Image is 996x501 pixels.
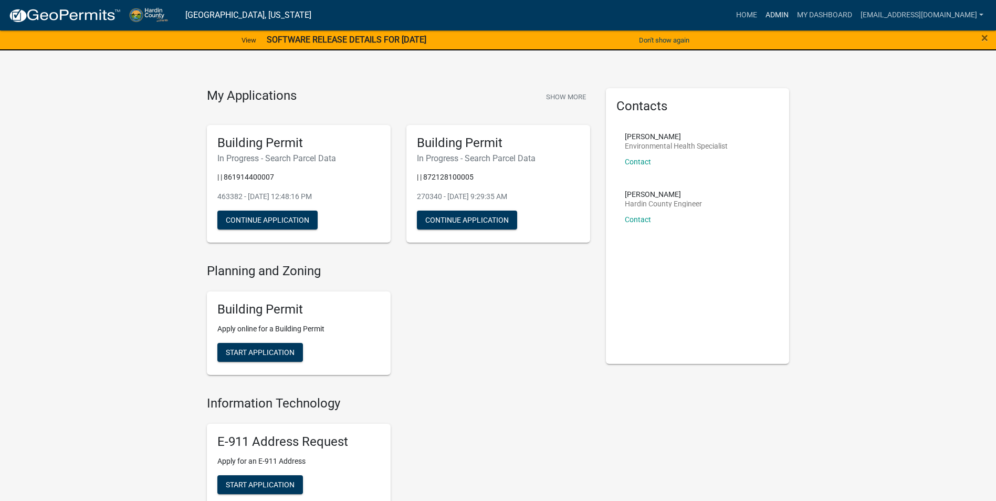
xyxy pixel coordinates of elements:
[981,30,988,45] span: ×
[625,142,728,150] p: Environmental Health Specialist
[417,153,580,163] h6: In Progress - Search Parcel Data
[185,6,311,24] a: [GEOGRAPHIC_DATA], [US_STATE]
[417,135,580,151] h5: Building Permit
[635,32,694,49] button: Don't show again
[625,215,651,224] a: Contact
[217,323,380,335] p: Apply online for a Building Permit
[542,88,590,106] button: Show More
[217,302,380,317] h5: Building Permit
[217,191,380,202] p: 463382 - [DATE] 12:48:16 PM
[217,135,380,151] h5: Building Permit
[237,32,260,49] a: View
[625,191,702,198] p: [PERSON_NAME]
[761,5,793,25] a: Admin
[217,172,380,183] p: | | 861914400007
[217,153,380,163] h6: In Progress - Search Parcel Data
[226,348,295,357] span: Start Application
[207,396,590,411] h4: Information Technology
[217,475,303,494] button: Start Application
[217,456,380,467] p: Apply for an E-911 Address
[226,480,295,488] span: Start Application
[625,200,702,207] p: Hardin County Engineer
[625,158,651,166] a: Contact
[981,32,988,44] button: Close
[217,434,380,450] h5: E-911 Address Request
[856,5,988,25] a: [EMAIL_ADDRESS][DOMAIN_NAME]
[417,211,517,229] button: Continue Application
[217,343,303,362] button: Start Application
[793,5,856,25] a: My Dashboard
[207,264,590,279] h4: Planning and Zoning
[616,99,779,114] h5: Contacts
[417,172,580,183] p: | | 872128100005
[625,133,728,140] p: [PERSON_NAME]
[129,8,177,22] img: Hardin County, Iowa
[417,191,580,202] p: 270340 - [DATE] 9:29:35 AM
[217,211,318,229] button: Continue Application
[267,35,426,45] strong: SOFTWARE RELEASE DETAILS FOR [DATE]
[207,88,297,104] h4: My Applications
[732,5,761,25] a: Home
